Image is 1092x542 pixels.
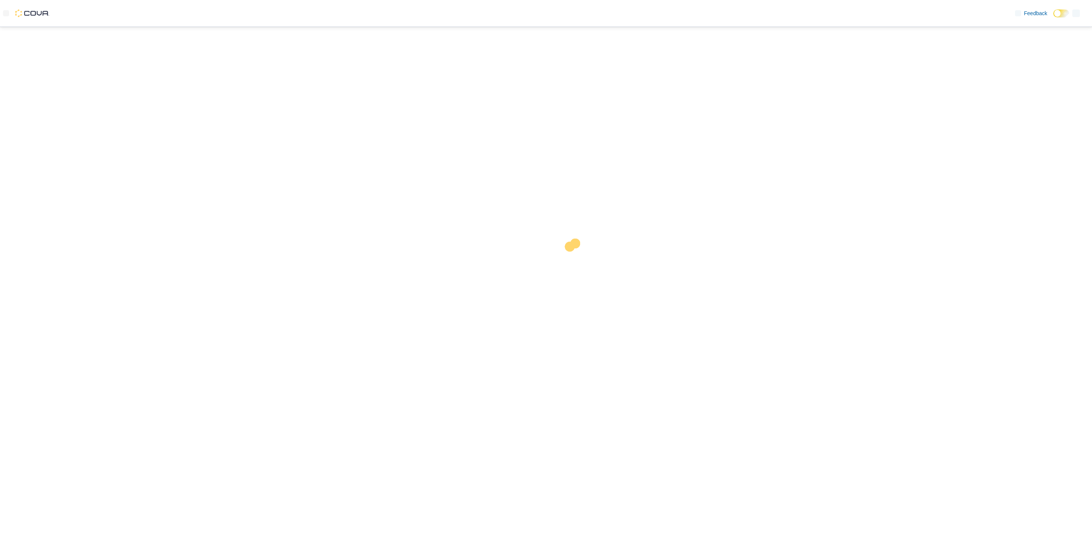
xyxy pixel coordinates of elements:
img: cova-loader [546,233,603,290]
img: Cova [15,9,49,17]
input: Dark Mode [1053,9,1069,17]
a: Feedback [1012,6,1050,21]
span: Feedback [1024,9,1047,17]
